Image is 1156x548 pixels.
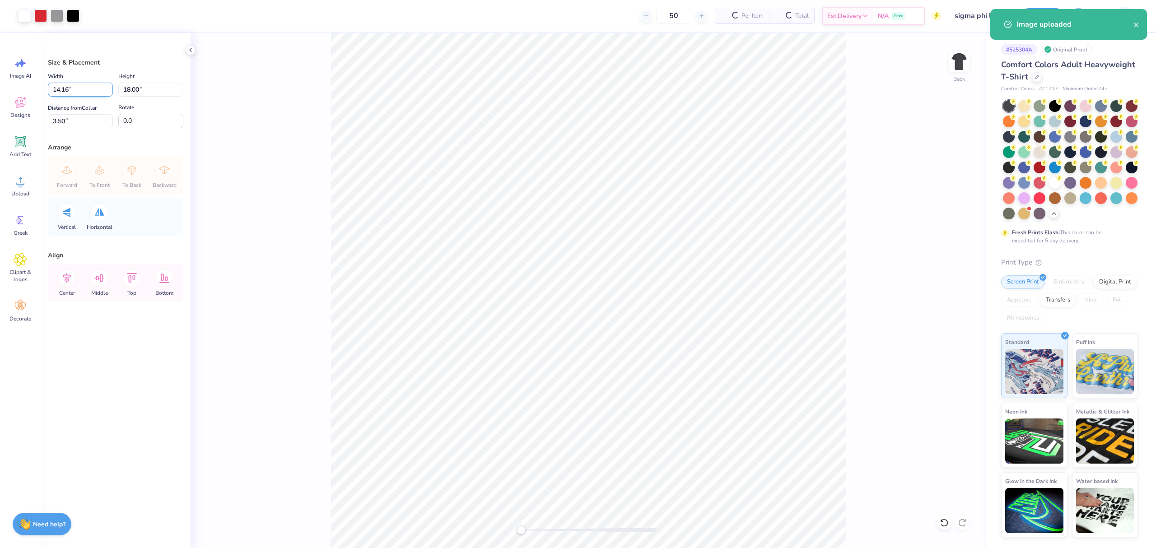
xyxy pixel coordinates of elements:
img: Water based Ink [1076,488,1134,533]
label: Height [118,71,135,82]
span: Per Item [741,11,764,21]
div: Rhinestones [1001,311,1045,325]
label: Distance from Collar [48,102,97,113]
span: Metallic & Glitter Ink [1076,407,1129,416]
div: Print Type [1001,257,1138,268]
span: Standard [1005,337,1029,347]
a: MM [1098,7,1138,25]
span: Designs [10,111,30,119]
div: Screen Print [1001,275,1045,289]
span: Horizontal [87,223,112,231]
img: Standard [1005,349,1063,394]
span: Comfort Colors [1001,85,1035,93]
span: Comfort Colors Adult Heavyweight T-Shirt [1001,59,1135,82]
span: Image AI [10,72,31,79]
span: Glow in the Dark Ink [1005,476,1057,486]
span: Total [795,11,809,21]
span: Add Text [9,151,31,158]
div: Foil [1107,293,1128,307]
div: Applique [1001,293,1037,307]
span: Bottom [155,289,173,297]
span: # C1717 [1039,85,1058,93]
div: Transfers [1040,293,1076,307]
span: Greek [14,229,28,237]
div: Vinyl [1079,293,1104,307]
div: Arrange [48,143,183,152]
span: Upload [11,190,29,197]
div: Image uploaded [1016,19,1133,30]
input: – – [656,8,691,24]
div: Align [48,251,183,260]
div: This color can be expedited for 5 day delivery. [1012,228,1123,245]
span: Middle [91,289,108,297]
strong: Need help? [33,520,65,529]
span: Decorate [9,315,31,322]
input: Untitled Design [948,7,1014,25]
span: Clipart & logos [5,269,35,283]
div: Accessibility label [517,525,526,534]
span: Free [894,13,903,19]
span: Center [59,289,75,297]
label: Width [48,71,63,82]
span: N/A [878,11,889,21]
div: Original Proof [1042,44,1092,55]
span: Puff Ink [1076,337,1095,347]
span: Vertical [58,223,76,231]
img: Glow in the Dark Ink [1005,488,1063,533]
div: # 525304A [1001,44,1037,55]
span: Est. Delivery [827,11,862,21]
span: Neon Ink [1005,407,1027,416]
span: Top [127,289,136,297]
img: Metallic & Glitter Ink [1076,418,1134,464]
img: Back [950,52,968,70]
div: Embroidery [1048,275,1091,289]
span: Water based Ink [1076,476,1118,486]
strong: Fresh Prints Flash: [1012,229,1060,236]
div: Digital Print [1093,275,1137,289]
button: close [1133,19,1140,30]
img: Mariah Myssa Salurio [1116,7,1134,25]
img: Neon Ink [1005,418,1063,464]
img: Puff Ink [1076,349,1134,394]
div: Size & Placement [48,58,183,67]
div: Back [953,75,965,83]
span: Minimum Order: 24 + [1063,85,1108,93]
label: Rotate [118,102,134,113]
